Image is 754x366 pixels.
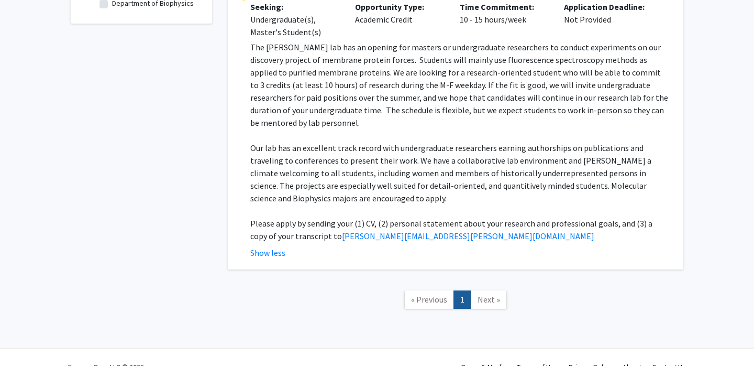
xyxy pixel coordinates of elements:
div: Not Provided [556,1,661,38]
p: Our lab has an excellent track record with undergraduate researchers earning authorships on publi... [250,142,669,204]
p: Time Commitment: [460,1,549,13]
div: Undergraduate(s), Master's Student(s) [250,13,339,38]
nav: Page navigation [228,280,683,322]
div: 10 - 15 hours/week [452,1,557,38]
p: Seeking: [250,1,339,13]
p: Application Deadline: [564,1,653,13]
span: Next » [478,294,500,305]
a: [PERSON_NAME][EMAIL_ADDRESS][PERSON_NAME][DOMAIN_NAME] [342,231,594,241]
a: Previous Page [404,290,454,309]
div: Academic Credit [347,1,452,38]
p: Please apply by sending your (1) CV, (2) personal statement about your research and professional ... [250,217,669,242]
p: Opportunity Type: [355,1,444,13]
a: 1 [453,290,471,309]
a: Next Page [471,290,507,309]
span: « Previous [411,294,447,305]
p: The [PERSON_NAME] lab has an opening for masters or undergraduate researchers to conduct experime... [250,41,669,129]
button: Show less [250,246,285,259]
iframe: Chat [8,319,45,358]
